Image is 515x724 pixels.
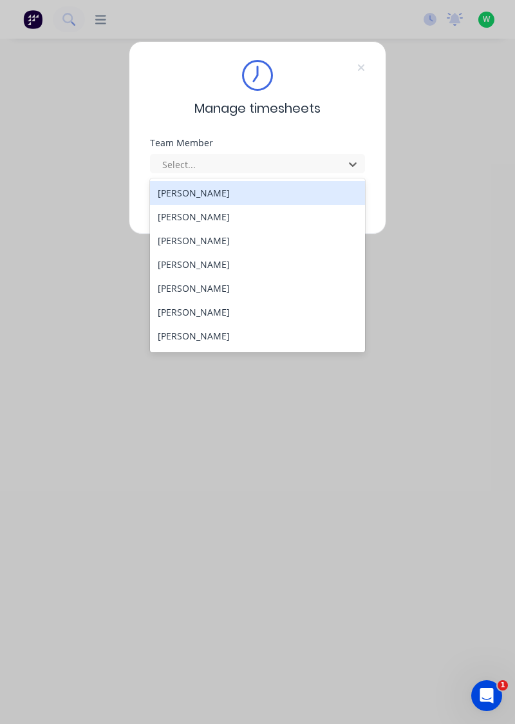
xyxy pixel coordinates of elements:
[150,229,366,252] div: [PERSON_NAME]
[150,300,366,324] div: [PERSON_NAME]
[150,205,366,229] div: [PERSON_NAME]
[150,181,366,205] div: [PERSON_NAME]
[150,348,366,372] div: [PERSON_NAME]
[150,276,366,300] div: [PERSON_NAME]
[150,138,365,148] div: Team Member
[150,324,366,348] div: [PERSON_NAME]
[150,252,366,276] div: [PERSON_NAME]
[498,680,508,691] span: 1
[471,680,502,711] iframe: Intercom live chat
[194,99,321,118] span: Manage timesheets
